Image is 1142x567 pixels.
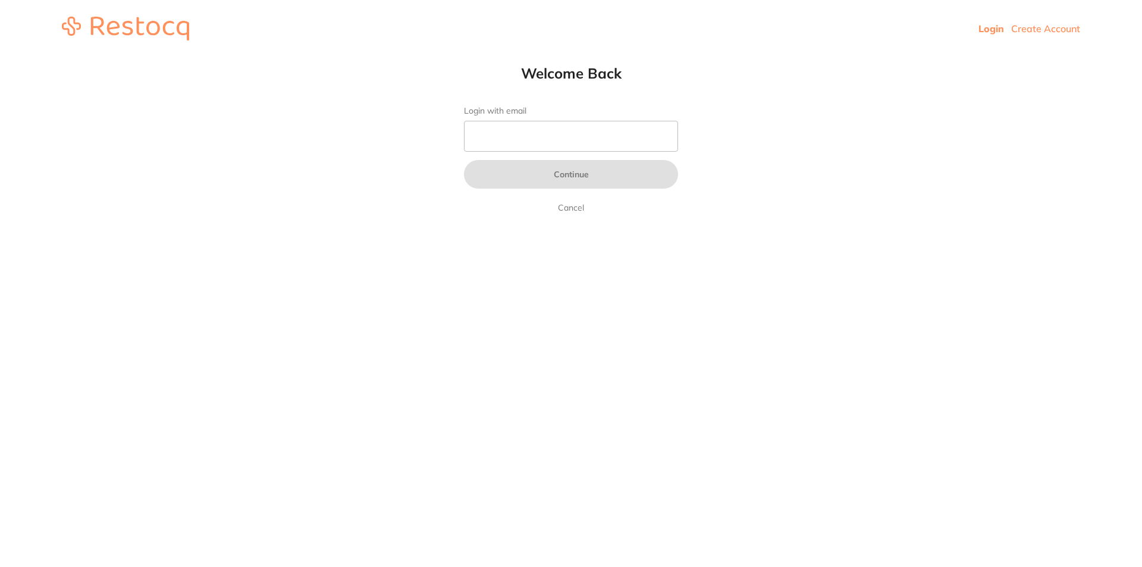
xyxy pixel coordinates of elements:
[1011,23,1080,35] a: Create Account
[62,17,189,40] img: restocq_logo.svg
[464,160,678,189] button: Continue
[556,201,586,215] a: Cancel
[440,64,702,82] h1: Welcome Back
[978,23,1004,35] a: Login
[464,106,678,116] label: Login with email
